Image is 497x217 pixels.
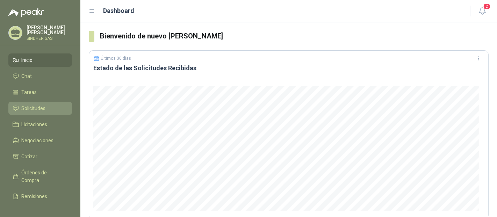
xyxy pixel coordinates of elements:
span: Licitaciones [22,121,48,128]
a: Chat [8,70,72,83]
h3: Estado de las Solicitudes Recibidas [93,64,484,72]
img: Logo peakr [8,8,44,17]
a: Licitaciones [8,118,72,131]
span: Órdenes de Compra [22,169,65,184]
a: Órdenes de Compra [8,166,72,187]
a: Inicio [8,53,72,67]
span: Tareas [22,88,37,96]
p: Últimos 30 días [101,56,131,61]
span: Remisiones [22,193,48,200]
span: Inicio [22,56,33,64]
p: [PERSON_NAME] [PERSON_NAME] [27,25,72,35]
h3: Bienvenido de nuevo [PERSON_NAME] [100,31,489,42]
a: Remisiones [8,190,72,203]
a: Tareas [8,86,72,99]
span: Solicitudes [22,104,46,112]
h1: Dashboard [103,6,135,16]
a: Cotizar [8,150,72,163]
a: Negociaciones [8,134,72,147]
span: 2 [483,3,491,10]
a: Solicitudes [8,102,72,115]
button: 2 [476,5,489,17]
span: Negociaciones [22,137,54,144]
p: SINDHER SAS [27,36,72,41]
span: Chat [22,72,32,80]
span: Cotizar [22,153,38,160]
